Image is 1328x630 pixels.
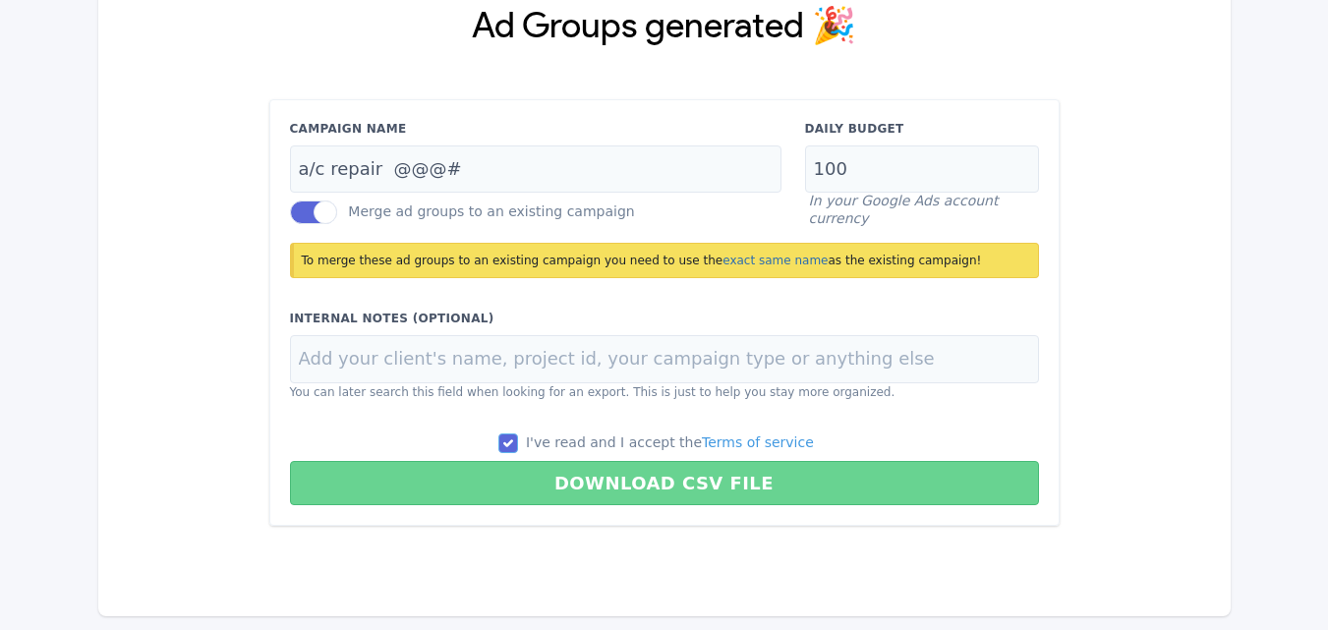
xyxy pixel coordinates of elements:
[290,310,1039,327] label: Internal Notes (Optional)
[290,120,781,138] label: Campaign Name
[498,433,518,453] input: I've read and I accept theTerms of service
[805,145,1039,194] input: Campaign Budget
[805,120,1039,138] label: Daily Budget
[722,254,828,267] span: exact same name
[290,461,1039,505] button: Download CSV File
[348,203,634,219] label: Merge ad groups to an existing campaign
[269,3,1060,52] h1: Ad Groups generated 🎉
[290,145,781,194] input: Campaign Name
[702,434,814,450] a: Terms of service
[290,383,1039,401] p: You can later search this field when looking for an export. This is just to help you stay more or...
[290,335,1039,383] input: Add your client's name, project id, your campaign type or anything else
[526,434,814,450] span: I've read and I accept the
[809,193,1039,227] p: In your Google Ads account currency
[302,252,1030,269] p: To merge these ad groups to an existing campaign you need to use the as the existing campaign!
